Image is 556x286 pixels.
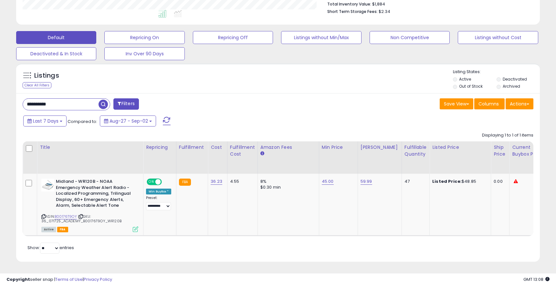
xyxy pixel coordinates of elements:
b: Total Inventory Value: [327,1,371,7]
div: Current Buybox Price [512,144,545,158]
div: Listed Price [432,144,488,151]
button: Listings without Min/Max [281,31,361,44]
p: Listing States: [453,69,540,75]
button: Columns [474,98,505,109]
button: Deactivated & In Stock [16,47,96,60]
h5: Listings [34,71,59,80]
button: Filters [113,98,139,110]
button: Repricing Off [193,31,273,44]
span: | SKU: 36_071725_ACADEMY_B00176T9OY_WR120B [41,214,121,224]
b: Short Term Storage Fees: [327,9,378,14]
div: Displaying 1 to 1 of 1 items [482,132,533,138]
a: Terms of Use [55,276,83,282]
img: 41BZCqC6PVL._SL40_.jpg [41,179,54,192]
span: $2.34 [379,8,390,15]
strong: Copyright [6,276,30,282]
span: Show: entries [27,245,74,251]
button: Save View [440,98,473,109]
span: 2025-09-10 13:08 GMT [523,276,550,282]
label: Deactivated [503,76,527,82]
div: Clear All Filters [23,82,51,88]
div: Ship Price [494,144,507,158]
span: Compared to: [68,118,97,125]
div: Fulfillment [179,144,205,151]
span: All listings currently available for purchase on Amazon [41,227,56,232]
div: 47 [404,179,425,184]
span: ON [147,179,155,185]
span: FBA [57,227,68,232]
button: Inv Over 90 Days [104,47,184,60]
button: Listings without Cost [458,31,538,44]
div: 4.55 [230,179,253,184]
div: seller snap | | [6,277,112,283]
small: Amazon Fees. [260,151,264,157]
button: Last 7 Days [23,115,67,126]
a: B00176T9OY [55,214,77,219]
div: Repricing [146,144,173,151]
div: Fulfillable Quantity [404,144,427,158]
div: 8% [260,179,314,184]
div: Cost [211,144,225,151]
div: Title [40,144,141,151]
a: 45.00 [322,178,334,185]
div: Preset: [146,196,171,210]
div: Win BuyBox * [146,189,171,194]
div: $0.30 min [260,184,314,190]
div: Fulfillment Cost [230,144,255,158]
div: [PERSON_NAME] [361,144,399,151]
label: Out of Stock [459,83,483,89]
small: FBA [179,179,191,186]
button: Default [16,31,96,44]
button: Actions [506,98,533,109]
button: Aug-27 - Sep-02 [100,115,156,126]
a: Privacy Policy [84,276,112,282]
div: ASIN: [41,179,138,231]
label: Archived [503,83,520,89]
div: Amazon Fees [260,144,316,151]
b: Midland - WR120B - NOAA Emergency Weather Alert Radio - Localized Programming, Trilingual Display... [56,179,134,210]
span: OFF [161,179,171,185]
button: Repricing On [104,31,184,44]
button: Non Competitive [370,31,450,44]
span: Last 7 Days [33,118,58,124]
span: Aug-27 - Sep-02 [110,118,148,124]
a: 59.99 [361,178,372,185]
b: Listed Price: [432,178,462,184]
a: 36.23 [211,178,222,185]
div: Min Price [322,144,355,151]
div: 0.00 [494,179,504,184]
label: Active [459,76,471,82]
div: $48.85 [432,179,486,184]
span: Columns [478,101,499,107]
